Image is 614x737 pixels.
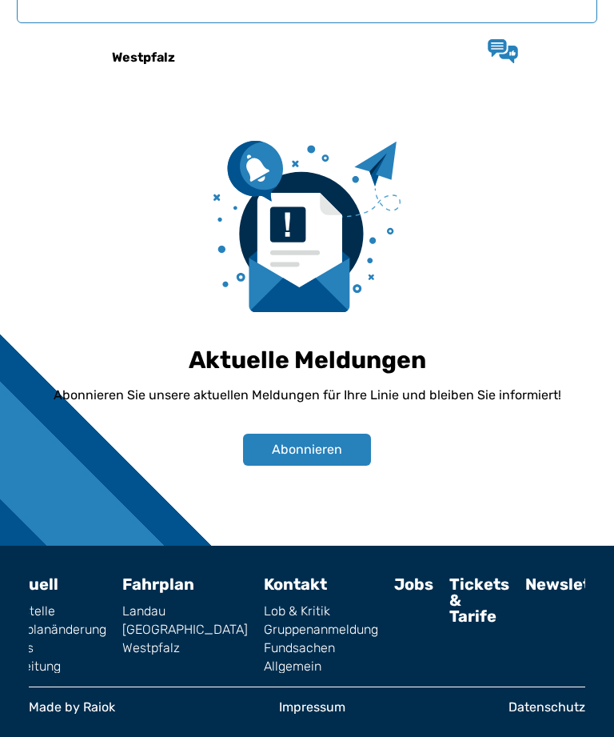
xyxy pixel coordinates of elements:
[51,44,93,58] img: QNV Logo
[264,575,327,594] a: Kontakt
[122,575,194,594] a: Fahrplan
[29,701,115,714] a: Made by Raiok
[213,141,401,312] img: newsletter
[51,38,93,64] a: QNV Logo
[449,575,509,626] a: Tickets & Tarife
[525,575,614,594] a: Newsletter
[553,42,572,61] img: menu
[279,701,345,714] a: Impressum
[264,605,378,618] a: Lob & Kritik
[243,434,371,466] button: Abonnieren
[106,45,181,70] h6: Westpfalz
[189,346,426,375] h1: Aktuelle Meldungen
[264,660,378,673] a: Allgemein
[1,642,106,655] a: News
[272,440,342,459] span: Abonnieren
[488,39,518,63] a: Lob & Kritik
[122,642,248,655] a: Westpfalz
[54,386,561,405] p: Abonnieren Sie unsere aktuellen Meldungen für Ihre Linie und bleiben Sie informiert!
[264,642,378,655] a: Fundsachen
[1,605,106,618] a: Baustelle
[394,575,433,594] a: Jobs
[1,660,106,673] a: Umleitung
[1,575,58,594] a: Aktuell
[1,623,106,636] a: Fahrplanänderung
[122,623,248,636] a: [GEOGRAPHIC_DATA]
[508,701,585,714] a: Datenschutz
[264,623,378,636] a: Gruppenanmeldung
[37,38,249,77] a: Westpfalz
[122,605,248,618] a: Landau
